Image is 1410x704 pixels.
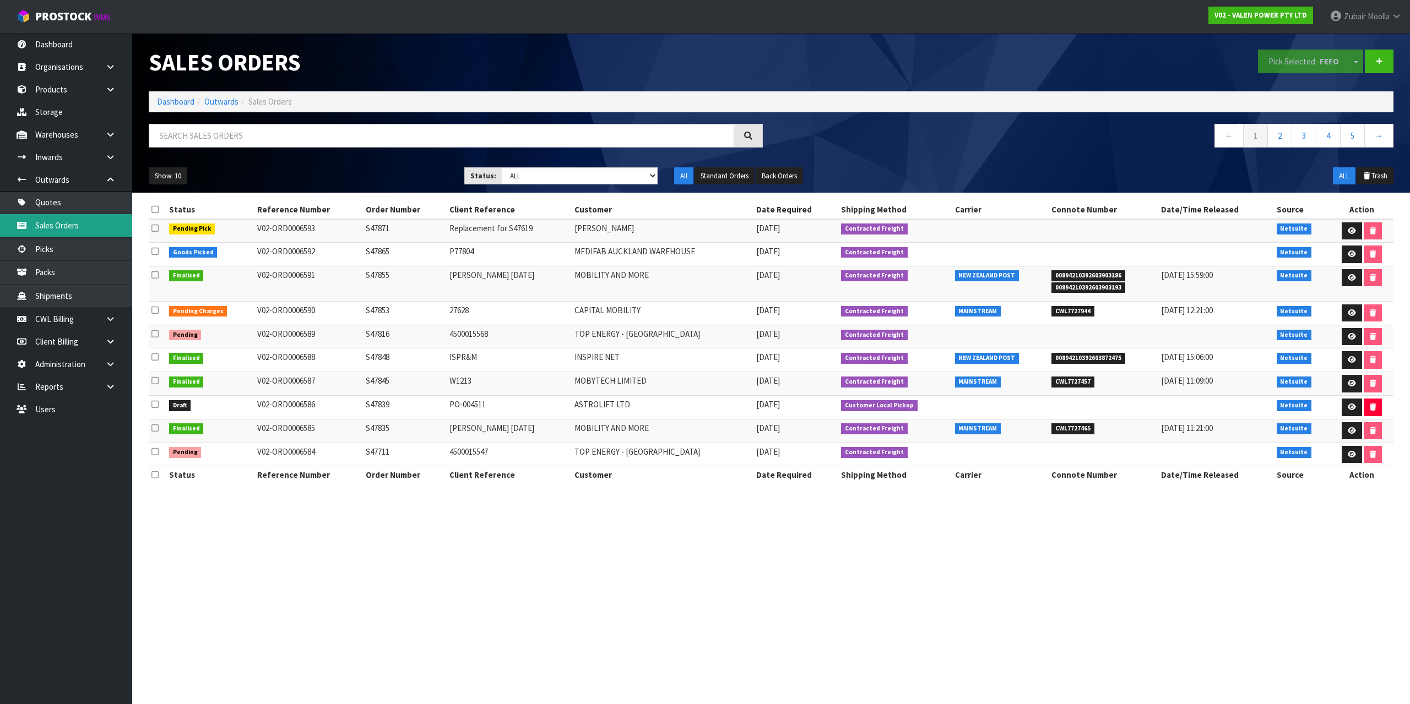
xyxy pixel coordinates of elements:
td: [PERSON_NAME] [DATE] [447,266,572,301]
td: V02-ORD0006592 [254,243,363,266]
span: [DATE] 15:59:00 [1161,270,1213,280]
td: PO-004511 [447,396,572,419]
span: [DATE] [756,375,780,386]
span: Goods Picked [169,247,218,258]
th: Carrier [952,201,1049,219]
span: Contracted Freight [841,223,908,234]
span: MAINSTREAM [955,306,1001,317]
span: [DATE] 11:09:00 [1161,375,1213,386]
td: MOBILITY AND MORE [572,266,753,301]
span: Contracted Freight [841,376,908,388]
button: Back Orders [756,167,803,185]
span: [DATE] 15:06:00 [1161,352,1213,362]
span: NEW ZEALAND POST [955,270,1019,281]
th: Customer [572,466,753,484]
span: Sales Orders [248,96,292,107]
span: [DATE] [756,305,780,315]
span: Finalised [169,423,204,434]
td: MOBILITY AND MORE [572,419,753,443]
th: Reference Number [254,201,363,219]
span: [DATE] [756,270,780,280]
td: INSPIRE NET [572,348,753,372]
span: Netsuite [1277,376,1312,388]
span: MAINSTREAM [955,423,1001,434]
td: MOBYTECH LIMITED [572,372,753,396]
td: S47855 [363,266,446,301]
span: Contracted Freight [841,423,908,434]
td: [PERSON_NAME] [DATE] [447,419,572,443]
th: Order Number [363,466,446,484]
th: Status [166,466,254,484]
span: [DATE] [756,446,780,457]
span: ProStock [35,9,91,24]
td: S47711 [363,443,446,466]
th: Source [1274,466,1330,484]
a: 1 [1243,124,1268,148]
a: 3 [1292,124,1316,148]
span: Contracted Freight [841,447,908,458]
td: V02-ORD0006591 [254,266,363,301]
span: [DATE] 12:21:00 [1161,305,1213,315]
th: Carrier [952,466,1049,484]
td: V02-ORD0006589 [254,325,363,348]
button: ALL [1333,167,1355,185]
td: [PERSON_NAME] [572,219,753,243]
span: Netsuite [1277,353,1312,364]
th: Action [1330,201,1393,219]
span: CWL7727465 [1051,423,1094,434]
button: Trash [1357,167,1393,185]
td: W1213 [447,372,572,396]
strong: FEFO [1320,56,1339,67]
button: Standard Orders [695,167,755,185]
strong: V02 - VALEN POWER PTY LTD [1214,10,1307,20]
h1: Sales Orders [149,50,763,75]
td: P77804 [447,243,572,266]
span: [DATE] [756,352,780,362]
span: Pending [169,330,202,341]
td: ASTROLIFT LTD [572,396,753,419]
span: CWL7727457 [1051,376,1094,388]
span: Pending Charges [169,306,227,317]
span: 00894210392603903193 [1051,282,1125,293]
td: V02-ORD0006584 [254,443,363,466]
td: CAPITAL MOBILITY [572,301,753,325]
span: CWL7727944 [1051,306,1094,317]
td: 4500015547 [447,443,572,466]
td: S47839 [363,396,446,419]
span: Netsuite [1277,270,1312,281]
td: V02-ORD0006588 [254,348,363,372]
td: S47816 [363,325,446,348]
a: 4 [1316,124,1341,148]
input: Search sales orders [149,124,734,148]
th: Customer [572,201,753,219]
th: Connote Number [1049,201,1158,219]
span: NEW ZEALAND POST [955,353,1019,364]
td: S47848 [363,348,446,372]
td: S47853 [363,301,446,325]
span: MAINSTREAM [955,376,1001,388]
th: Shipping Method [838,466,952,484]
span: Contracted Freight [841,306,908,317]
span: Netsuite [1277,400,1312,411]
span: Netsuite [1277,423,1312,434]
th: Reference Number [254,466,363,484]
span: [DATE] [756,329,780,339]
span: Customer Local Pickup [841,400,918,411]
td: 4500015568 [447,325,572,348]
td: TOP ENERGY - [GEOGRAPHIC_DATA] [572,443,753,466]
span: [DATE] [756,246,780,257]
span: Finalised [169,376,204,388]
a: Dashboard [157,96,194,107]
td: S47865 [363,243,446,266]
th: Order Number [363,201,446,219]
img: cube-alt.png [17,9,30,23]
span: Contracted Freight [841,270,908,281]
td: ISPR&M [447,348,572,372]
td: MEDIFAB AUCKLAND WAREHOUSE [572,243,753,266]
th: Source [1274,201,1330,219]
a: 2 [1267,124,1292,148]
span: 00894210392603872475 [1051,353,1125,364]
span: Moolla [1368,11,1390,21]
a: Outwards [204,96,238,107]
span: [DATE] [756,423,780,433]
